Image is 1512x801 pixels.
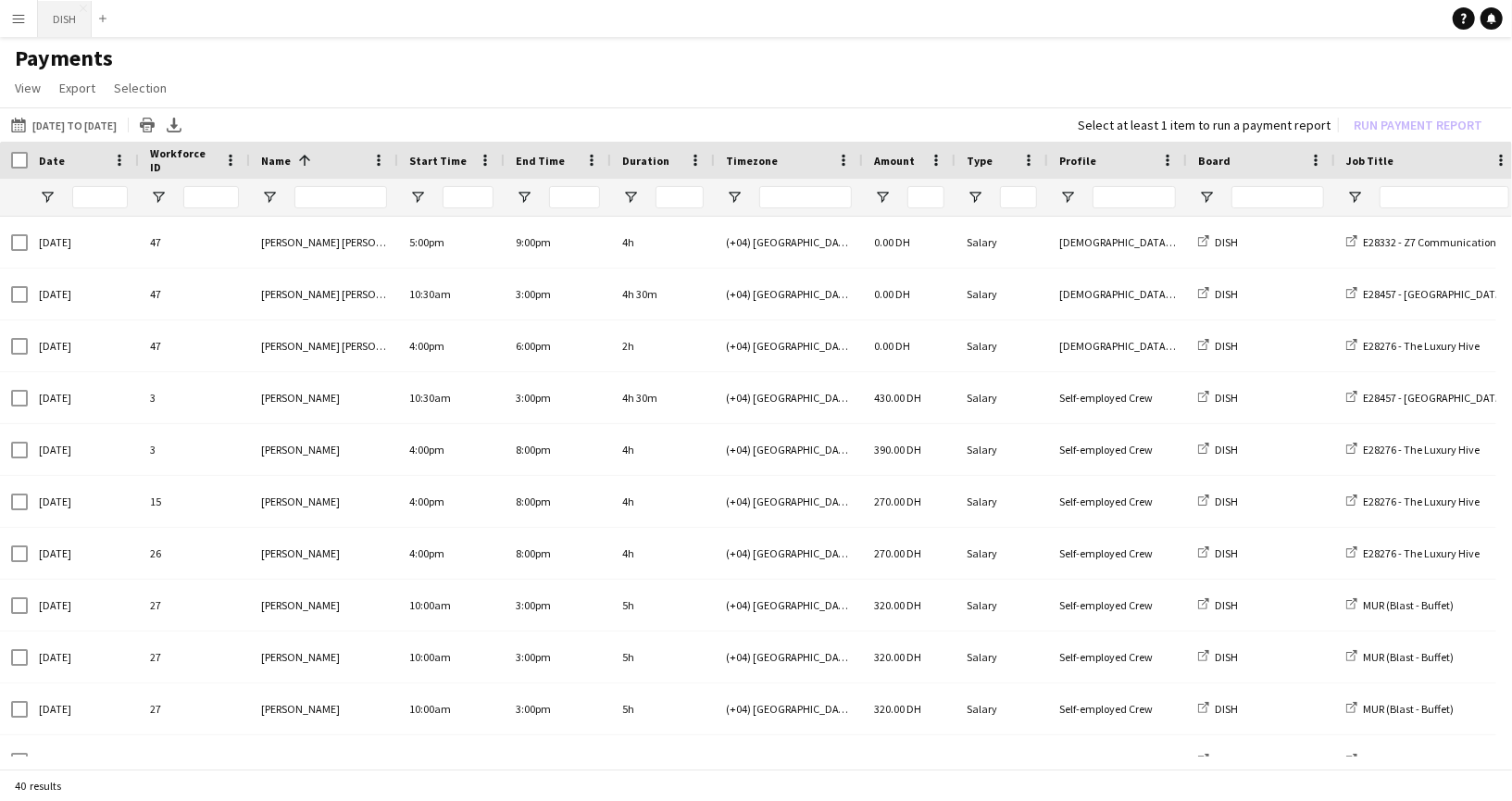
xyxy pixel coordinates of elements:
[139,683,250,734] div: 27
[139,217,250,268] div: 47
[139,269,250,319] div: 47
[956,632,1048,682] div: Salary
[956,476,1048,527] div: Salary
[28,372,139,423] div: [DATE]
[1198,598,1238,612] a: DISH
[398,528,505,579] div: 4:00pm
[1215,235,1238,249] span: DISH
[1215,650,1238,664] span: DISH
[1346,339,1480,353] a: E28276 - The Luxury Hive
[1346,494,1480,508] a: E28276 - The Luxury Hive
[1198,546,1238,560] a: DISH
[261,391,340,405] span: [PERSON_NAME]
[956,580,1048,631] div: Salary
[1198,287,1238,301] a: DISH
[139,476,250,527] div: 15
[38,1,92,37] button: DISH
[261,546,340,560] span: [PERSON_NAME]
[139,424,250,475] div: 3
[611,683,715,734] div: 5h
[505,269,611,319] div: 3:00pm
[1198,494,1238,508] a: DISH
[1346,287,1506,301] a: E28457 - [GEOGRAPHIC_DATA]
[956,735,1048,786] div: Salary
[505,632,611,682] div: 3:00pm
[956,217,1048,268] div: Salary
[1346,546,1480,560] a: E28276 - The Luxury Hive
[261,702,340,716] span: [PERSON_NAME]
[398,269,505,319] div: 10:30am
[1048,476,1187,527] div: Self-employed Crew
[956,372,1048,423] div: Salary
[1215,287,1238,301] span: DISH
[1363,339,1480,353] span: E28276 - The Luxury Hive
[1198,154,1231,168] span: Board
[611,269,715,319] div: 4h 30m
[1000,186,1037,208] input: Type Filter Input
[139,735,250,786] div: 4
[28,528,139,579] div: [DATE]
[398,632,505,682] div: 10:00am
[715,320,863,371] div: (+04) [GEOGRAPHIC_DATA]
[1048,580,1187,631] div: Self-employed Crew
[874,754,921,768] span: 270.00 DH
[398,735,505,786] div: 5:00pm
[398,372,505,423] div: 10:30am
[1346,650,1454,664] a: MUR (Blast - Buffet)
[874,235,910,249] span: 0.00 DH
[611,320,715,371] div: 2h
[611,735,715,786] div: 4h
[443,186,494,208] input: Start Time Filter Input
[1198,339,1238,353] a: DISH
[956,320,1048,371] div: Salary
[261,754,340,768] span: [PERSON_NAME]
[1363,650,1454,664] span: MUR (Blast - Buffet)
[1198,443,1238,457] a: DISH
[136,114,158,136] app-action-btn: Print
[1346,189,1363,206] button: Open Filter Menu
[1363,598,1454,612] span: MUR (Blast - Buffet)
[52,76,103,100] a: Export
[967,189,983,206] button: Open Filter Menu
[139,632,250,682] div: 27
[1363,546,1480,560] span: E28276 - The Luxury Hive
[874,702,921,716] span: 320.00 DH
[1215,391,1238,405] span: DISH
[715,632,863,682] div: (+04) [GEOGRAPHIC_DATA]
[72,186,128,208] input: Date Filter Input
[726,189,743,206] button: Open Filter Menu
[715,683,863,734] div: (+04) [GEOGRAPHIC_DATA]
[715,424,863,475] div: (+04) [GEOGRAPHIC_DATA]
[7,76,48,100] a: View
[505,372,611,423] div: 3:00pm
[1215,598,1238,612] span: DISH
[874,494,921,508] span: 270.00 DH
[106,76,174,100] a: Selection
[28,735,139,786] div: [DATE]
[1198,235,1238,249] a: DISH
[874,650,921,664] span: 320.00 DH
[874,391,921,405] span: 430.00 DH
[505,217,611,268] div: 9:00pm
[611,217,715,268] div: 4h
[261,287,420,301] span: [PERSON_NAME] [PERSON_NAME]
[611,632,715,682] div: 5h
[1198,702,1238,716] a: DISH
[261,339,420,353] span: [PERSON_NAME] [PERSON_NAME]
[409,189,426,206] button: Open Filter Menu
[1363,443,1480,457] span: E28276 - The Luxury Hive
[505,683,611,734] div: 3:00pm
[114,80,167,96] span: Selection
[150,146,217,174] span: Workforce ID
[874,339,910,353] span: 0.00 DH
[874,154,915,168] span: Amount
[967,154,993,168] span: Type
[874,443,921,457] span: 390.00 DH
[715,217,863,268] div: (+04) [GEOGRAPHIC_DATA]
[398,580,505,631] div: 10:00am
[874,546,921,560] span: 270.00 DH
[398,320,505,371] div: 4:00pm
[715,580,863,631] div: (+04) [GEOGRAPHIC_DATA]
[1215,443,1238,457] span: DISH
[1078,117,1331,133] div: Select at least 1 item to run a payment report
